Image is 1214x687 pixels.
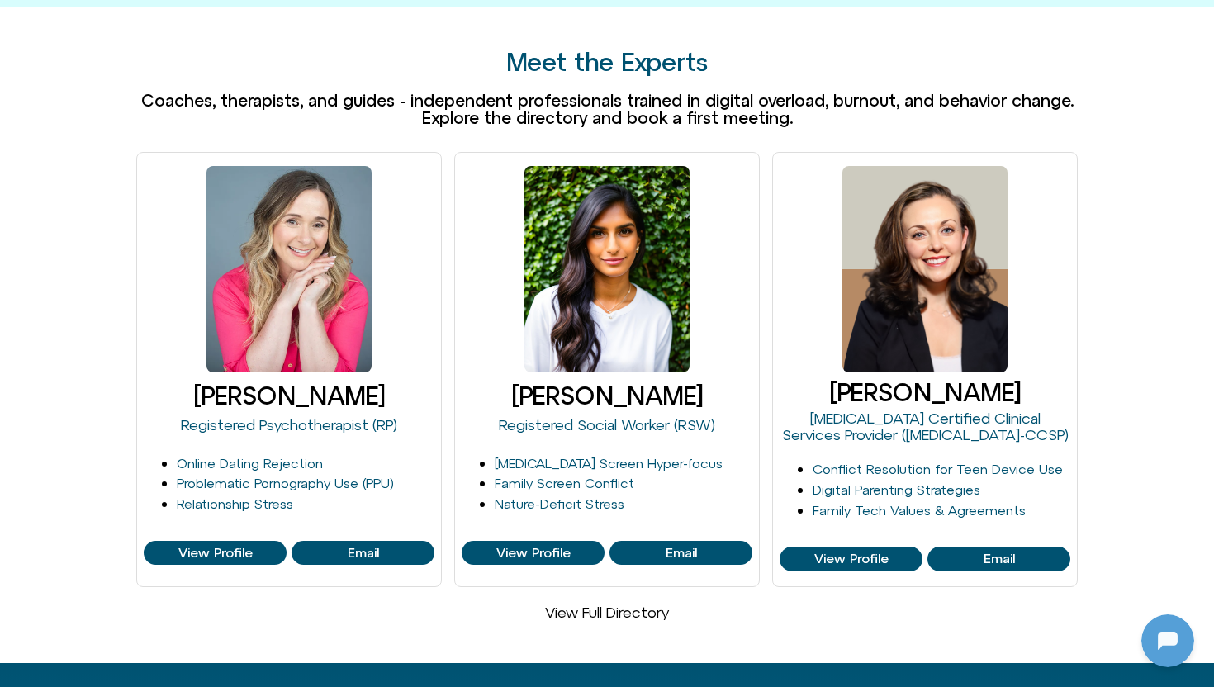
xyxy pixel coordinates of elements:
[814,552,889,566] span: View Profile
[177,496,293,511] a: Relationship Stress
[609,541,752,566] a: View Profile of Harshi Sritharan
[984,552,1015,566] span: Email
[495,496,624,511] a: Nature-Deficit Stress
[288,7,316,36] svg: Close Chatbot Button
[780,547,922,571] a: View Profile of Melina Viola
[144,382,434,410] h3: [PERSON_NAME]
[136,49,1078,76] h2: Meet the Experts
[4,474,27,497] img: N5FCcHC.png
[49,11,254,32] h2: [DOMAIN_NAME]
[813,462,1063,476] a: Conflict Resolution for Teen Device Use
[495,456,723,471] a: [MEDICAL_DATA] Screen Hyper-focus
[4,36,27,59] img: N5FCcHC.png
[47,343,295,423] p: Evening could be a good time to tackle those texts. How do you see yourself organizing it—would y...
[462,541,605,566] a: View Profile of Harshi Sritharan
[181,416,397,434] a: Registered Psychotherapist (RP)
[545,604,669,621] a: View Full Directory
[66,81,314,121] p: maybe a few different slots throughout the day
[15,8,41,35] img: N5FCcHC.png
[1141,614,1194,667] iframe: Botpress
[177,476,394,490] a: Problematic Pornography Use (PPU)
[217,296,313,315] p: evening usually
[780,379,1070,406] h3: [PERSON_NAME]
[4,4,326,39] button: Expand Header Button
[47,451,295,490] p: Looks like you stepped away—no rush, just message me when you're ready!
[782,410,1069,443] a: [MEDICAL_DATA] Certified Clinical Services Provider ([MEDICAL_DATA]-CCSP)
[666,546,697,561] span: Email
[813,482,980,497] a: Digital Parenting Strategies
[4,251,27,274] img: N5FCcHC.png
[260,7,288,36] svg: Restart Conversation Button
[495,476,634,490] a: Family Screen Conflict
[141,91,1074,127] span: Coaches, therapists, and guides - independent professionals trained in digital overload, burnout,...
[282,527,309,553] svg: Voice Input Button
[47,149,295,268] p: That’s a solid approach! Setting specific times to reply to texts can really help you stay on top...
[177,456,323,471] a: Online Dating Rejection
[496,546,571,561] span: View Profile
[4,406,27,429] img: N5FCcHC.png
[813,503,1026,518] a: Family Tech Values & Agreements
[292,541,434,566] a: View Profile of Michelle Fischler
[178,546,253,561] span: View Profile
[499,416,715,434] a: Registered Social Worker (RSW)
[144,541,287,566] a: View Profile of Michelle Fischler
[462,382,752,410] h3: [PERSON_NAME]
[927,547,1070,571] a: View Profile of Melina Viola
[348,546,379,561] span: Email
[28,532,256,548] textarea: Message Input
